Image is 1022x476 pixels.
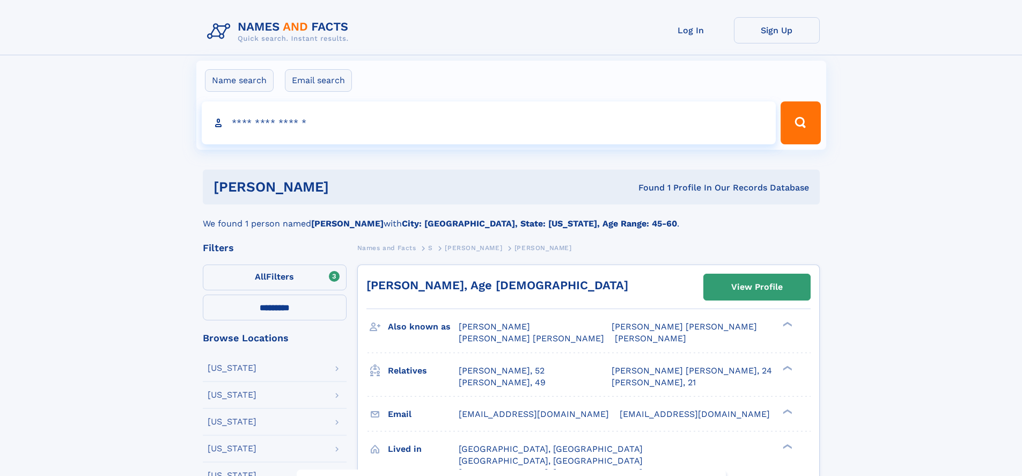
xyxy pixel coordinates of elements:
[612,377,696,389] a: [PERSON_NAME], 21
[704,274,810,300] a: View Profile
[781,101,820,144] button: Search Button
[648,17,734,43] a: Log In
[445,241,502,254] a: [PERSON_NAME]
[780,364,793,371] div: ❯
[203,243,347,253] div: Filters
[734,17,820,43] a: Sign Up
[780,408,793,415] div: ❯
[483,182,809,194] div: Found 1 Profile In Our Records Database
[514,244,572,252] span: [PERSON_NAME]
[203,333,347,343] div: Browse Locations
[459,377,546,389] a: [PERSON_NAME], 49
[208,391,256,399] div: [US_STATE]
[208,364,256,372] div: [US_STATE]
[780,443,793,450] div: ❯
[445,244,502,252] span: [PERSON_NAME]
[428,244,433,252] span: S
[402,218,677,229] b: City: [GEOGRAPHIC_DATA], State: [US_STATE], Age Range: 45-60
[202,101,776,144] input: search input
[731,275,783,299] div: View Profile
[203,17,357,46] img: Logo Names and Facts
[459,409,609,419] span: [EMAIL_ADDRESS][DOMAIN_NAME]
[214,180,484,194] h1: [PERSON_NAME]
[208,444,256,453] div: [US_STATE]
[459,444,643,454] span: [GEOGRAPHIC_DATA], [GEOGRAPHIC_DATA]
[388,318,459,336] h3: Also known as
[388,440,459,458] h3: Lived in
[208,418,256,426] div: [US_STATE]
[612,365,772,377] a: [PERSON_NAME] [PERSON_NAME], 24
[459,321,530,332] span: [PERSON_NAME]
[203,265,347,290] label: Filters
[780,321,793,328] div: ❯
[203,204,820,230] div: We found 1 person named with .
[459,333,604,343] span: [PERSON_NAME] [PERSON_NAME]
[311,218,384,229] b: [PERSON_NAME]
[388,362,459,380] h3: Relatives
[428,241,433,254] a: S
[366,279,628,292] a: [PERSON_NAME], Age [DEMOGRAPHIC_DATA]
[388,405,459,423] h3: Email
[205,69,274,92] label: Name search
[459,365,545,377] a: [PERSON_NAME], 52
[255,272,266,282] span: All
[612,321,757,332] span: [PERSON_NAME] [PERSON_NAME]
[285,69,352,92] label: Email search
[357,241,416,254] a: Names and Facts
[620,409,770,419] span: [EMAIL_ADDRESS][DOMAIN_NAME]
[615,333,686,343] span: [PERSON_NAME]
[459,456,643,466] span: [GEOGRAPHIC_DATA], [GEOGRAPHIC_DATA]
